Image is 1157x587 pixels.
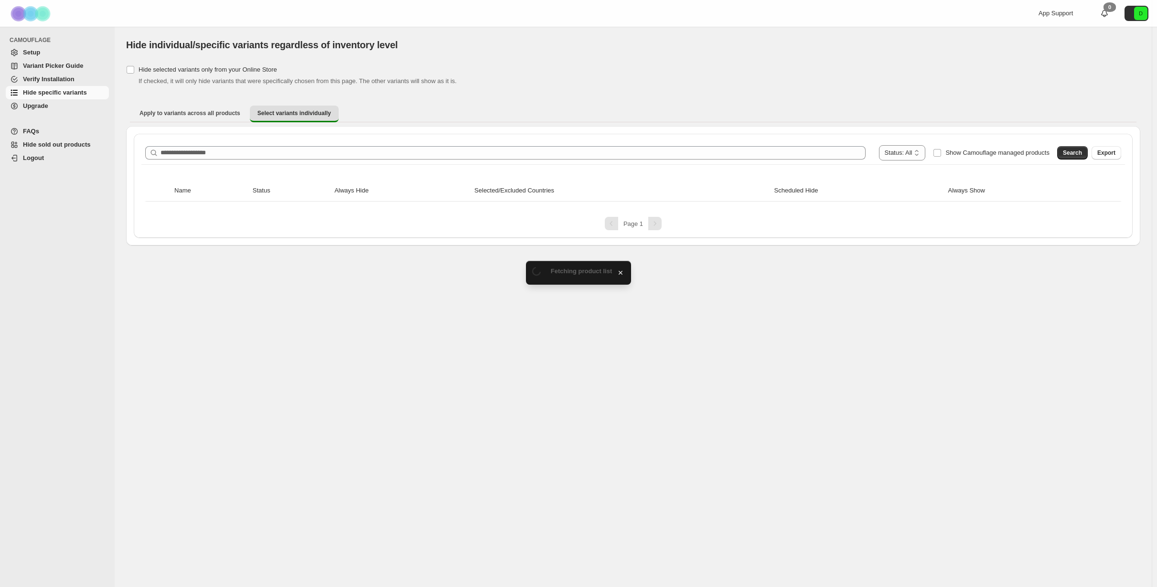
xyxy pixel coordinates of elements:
[139,77,457,85] span: If checked, it will only hide variants that were specifically chosen from this page. The other va...
[23,49,40,56] span: Setup
[23,128,39,135] span: FAQs
[8,0,55,27] img: Camouflage
[139,66,277,73] span: Hide selected variants only from your Online Store
[23,141,91,148] span: Hide sold out products
[332,180,471,202] th: Always Hide
[126,126,1140,245] div: Select variants individually
[10,36,110,44] span: CAMOUFLAGE
[171,180,250,202] th: Name
[23,154,44,161] span: Logout
[1063,149,1082,157] span: Search
[6,73,109,86] a: Verify Installation
[6,125,109,138] a: FAQs
[6,138,109,151] a: Hide sold out products
[126,40,398,50] span: Hide individual/specific variants regardless of inventory level
[945,180,1095,202] th: Always Show
[23,102,48,109] span: Upgrade
[6,86,109,99] a: Hide specific variants
[771,180,945,202] th: Scheduled Hide
[23,75,75,83] span: Verify Installation
[6,151,109,165] a: Logout
[1134,7,1147,20] span: Avatar with initials D
[1092,146,1121,160] button: Export
[1039,10,1073,17] span: App Support
[1125,6,1148,21] button: Avatar with initials D
[141,217,1125,230] nav: Pagination
[1100,9,1109,18] a: 0
[551,267,612,275] span: Fetching product list
[1139,11,1143,16] text: D
[250,106,339,122] button: Select variants individually
[250,180,332,202] th: Status
[1097,149,1115,157] span: Export
[623,220,643,227] span: Page 1
[945,149,1050,156] span: Show Camouflage managed products
[23,89,87,96] span: Hide specific variants
[6,59,109,73] a: Variant Picker Guide
[1103,2,1116,12] div: 0
[132,106,248,121] button: Apply to variants across all products
[23,62,83,69] span: Variant Picker Guide
[139,109,240,117] span: Apply to variants across all products
[257,109,331,117] span: Select variants individually
[471,180,771,202] th: Selected/Excluded Countries
[6,99,109,113] a: Upgrade
[6,46,109,59] a: Setup
[1057,146,1088,160] button: Search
